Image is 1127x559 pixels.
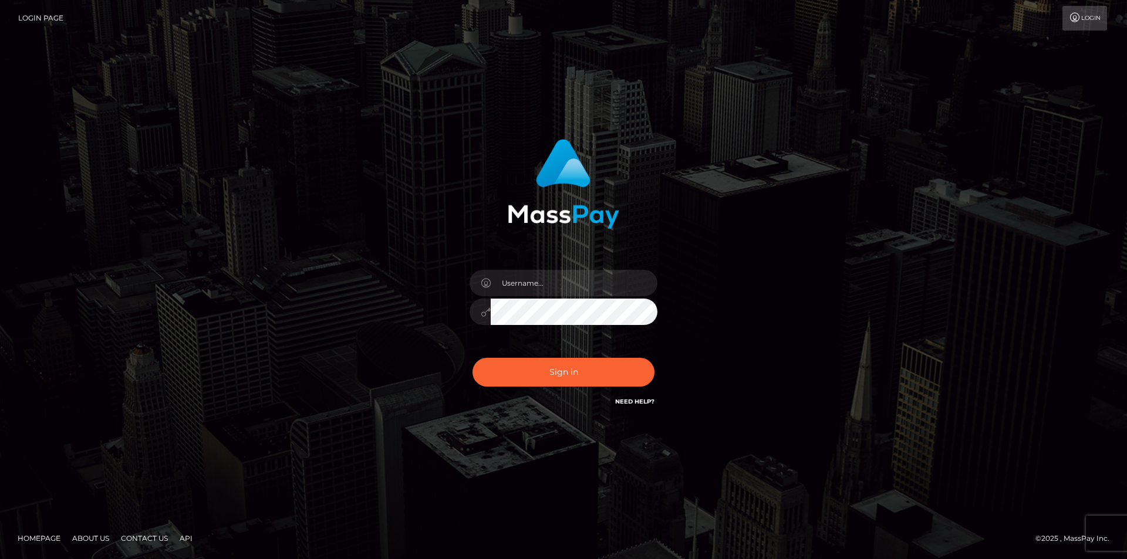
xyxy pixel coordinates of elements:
[175,529,197,547] a: API
[615,398,654,405] a: Need Help?
[68,529,114,547] a: About Us
[116,529,173,547] a: Contact Us
[473,358,654,387] button: Sign in
[18,6,63,31] a: Login Page
[508,139,619,229] img: MassPay Login
[491,270,657,296] input: Username...
[13,529,65,547] a: Homepage
[1035,532,1118,545] div: © 2025 , MassPay Inc.
[1062,6,1107,31] a: Login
